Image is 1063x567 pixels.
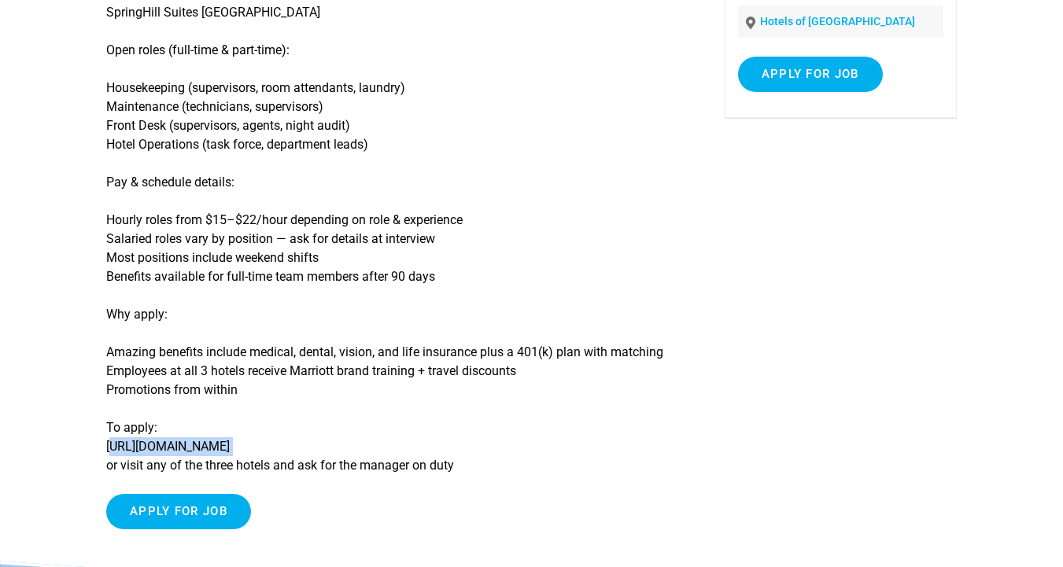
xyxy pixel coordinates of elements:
[738,57,883,92] input: Apply for job
[106,41,682,60] p: Open roles (full-time & part-time):
[106,79,682,154] p: Housekeeping (supervisors, room attendants, laundry) Maintenance (technicians, supervisors) Front...
[106,173,682,192] p: Pay & schedule details:
[760,15,915,28] a: Hotels of [GEOGRAPHIC_DATA]
[106,418,682,475] p: To apply: [URL][DOMAIN_NAME] or visit any of the three hotels and ask for the manager on duty
[106,211,682,286] p: Hourly roles from $15–$22/hour depending on role & experience Salaried roles vary by position — a...
[106,305,682,324] p: Why apply:
[106,343,682,399] p: Amazing benefits include medical, dental, vision, and life insurance plus a 401(k) plan with matc...
[106,494,251,529] input: Apply for job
